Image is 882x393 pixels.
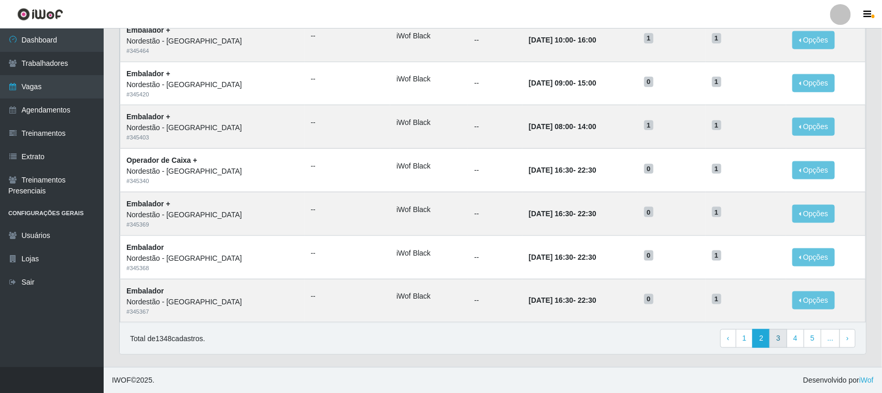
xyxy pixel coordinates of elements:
div: Nordestão - [GEOGRAPHIC_DATA] [126,36,298,47]
td: -- [468,62,522,105]
time: 22:30 [578,253,596,261]
span: 1 [712,207,721,217]
time: 15:00 [578,79,596,87]
nav: pagination [720,329,856,348]
strong: Embalador + [126,69,170,78]
span: 0 [644,207,653,217]
span: ‹ [727,334,730,342]
a: Next [840,329,856,348]
a: 4 [787,329,804,348]
li: iWof Black [396,248,462,259]
time: [DATE] 10:00 [529,36,573,44]
ul: -- [311,291,385,302]
ul: -- [311,248,385,259]
div: # 345464 [126,47,298,55]
strong: Operador de Caixa + [126,156,197,164]
div: # 345420 [126,90,298,99]
p: Total de 1348 cadastros. [130,333,205,344]
li: iWof Black [396,31,462,41]
time: [DATE] 16:30 [529,166,573,174]
ul: -- [311,161,385,172]
button: Opções [792,74,835,92]
time: [DATE] 09:00 [529,79,573,87]
strong: - [529,36,596,44]
div: Nordestão - [GEOGRAPHIC_DATA] [126,297,298,307]
strong: Embalador [126,287,164,295]
span: 1 [712,120,721,131]
span: 1 [712,164,721,174]
time: 16:00 [578,36,596,44]
div: # 345368 [126,264,298,273]
ul: -- [311,117,385,128]
a: 5 [804,329,821,348]
ul: -- [311,31,385,41]
button: Opções [792,31,835,49]
button: Opções [792,118,835,136]
button: Opções [792,291,835,310]
button: Opções [792,248,835,266]
span: › [846,334,849,342]
ul: -- [311,74,385,85]
ul: -- [311,204,385,215]
div: # 345369 [126,220,298,229]
strong: - [529,166,596,174]
li: iWof Black [396,117,462,128]
span: 1 [644,120,653,131]
span: 0 [644,250,653,261]
button: Opções [792,205,835,223]
div: Nordestão - [GEOGRAPHIC_DATA] [126,209,298,220]
div: Nordestão - [GEOGRAPHIC_DATA] [126,166,298,177]
a: Previous [720,329,736,348]
li: iWof Black [396,74,462,85]
strong: - [529,296,596,304]
span: 1 [712,77,721,87]
div: Nordestão - [GEOGRAPHIC_DATA] [126,79,298,90]
div: # 345367 [126,307,298,316]
td: -- [468,279,522,322]
strong: Embalador + [126,200,170,208]
td: -- [468,235,522,279]
span: 0 [644,294,653,304]
div: Nordestão - [GEOGRAPHIC_DATA] [126,122,298,133]
a: 2 [752,329,770,348]
li: iWof Black [396,204,462,215]
time: 14:00 [578,122,596,131]
time: [DATE] 08:00 [529,122,573,131]
strong: Embalador + [126,26,170,34]
time: 22:30 [578,166,596,174]
span: Desenvolvido por [803,375,874,386]
button: Opções [792,161,835,179]
time: 22:30 [578,209,596,218]
div: Nordestão - [GEOGRAPHIC_DATA] [126,253,298,264]
li: iWof Black [396,161,462,172]
time: [DATE] 16:30 [529,209,573,218]
strong: Embalador + [126,113,170,121]
div: # 345403 [126,133,298,142]
div: # 345340 [126,177,298,186]
span: 1 [712,250,721,261]
td: -- [468,18,522,62]
td: -- [468,149,522,192]
li: iWof Black [396,291,462,302]
time: [DATE] 16:30 [529,296,573,304]
strong: - [529,122,596,131]
a: 3 [770,329,787,348]
strong: - [529,79,596,87]
time: 22:30 [578,296,596,304]
img: CoreUI Logo [17,8,63,21]
strong: Embalador [126,243,164,251]
span: © 2025 . [112,375,154,386]
span: 0 [644,164,653,174]
strong: - [529,253,596,261]
time: [DATE] 16:30 [529,253,573,261]
span: IWOF [112,376,131,384]
span: 1 [712,33,721,44]
td: -- [468,105,522,149]
strong: - [529,209,596,218]
span: 1 [712,294,721,304]
a: 1 [736,329,753,348]
a: ... [821,329,841,348]
a: iWof [859,376,874,384]
td: -- [468,192,522,235]
span: 0 [644,77,653,87]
